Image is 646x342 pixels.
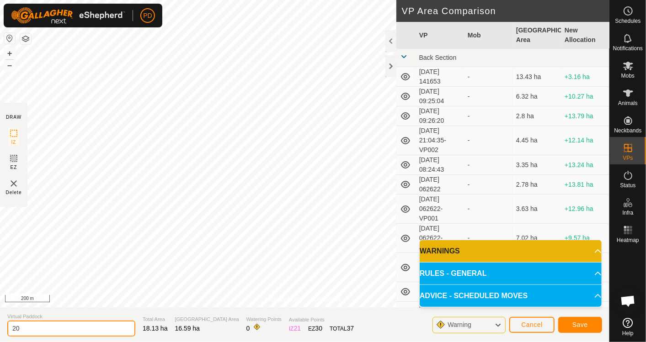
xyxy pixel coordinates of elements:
div: TOTAL [330,324,354,333]
img: VP [8,178,19,189]
span: [GEOGRAPHIC_DATA] Area [175,316,239,323]
a: Help [610,314,646,340]
span: PD [143,11,152,21]
td: 6.32 ha [513,87,561,106]
td: 7.02 ha [513,224,561,253]
td: +9.57 ha [561,224,609,253]
td: [DATE] 141653 [416,67,464,87]
span: Watering Points [246,316,282,323]
div: - [468,111,509,121]
td: [DATE] 09:26:20 [416,106,464,126]
span: Status [620,183,635,188]
p-accordion-header: RULES - GENERAL [420,263,602,284]
span: VPs [623,155,633,161]
p-accordion-header: ADVICE - SCHEDULED MOVES [420,285,602,307]
span: Warning [448,321,471,328]
span: Infra [622,210,633,216]
button: Cancel [509,317,555,333]
td: [DATE] 08:24:43 [416,155,464,175]
td: [DATE] 123006 [416,282,464,302]
span: Delete [6,189,22,196]
span: Virtual Paddock [7,313,135,321]
th: [GEOGRAPHIC_DATA] Area [513,22,561,49]
span: Heatmap [617,237,639,243]
div: DRAW [6,114,21,121]
div: Open chat [614,287,642,315]
span: ADVICE - SCHEDULED MOVES [420,290,528,301]
div: - [468,180,509,189]
span: 30 [315,325,323,332]
button: Reset Map [4,33,15,44]
td: [DATE] 07:45:35 [416,302,464,321]
span: Notifications [613,46,643,51]
div: - [468,204,509,214]
span: Back Section [419,54,457,61]
div: - [468,233,509,243]
button: Save [558,317,602,333]
button: + [4,48,15,59]
span: Help [622,331,634,336]
td: +13.24 ha [561,155,609,175]
span: 16.59 ha [175,325,200,332]
span: 21 [294,325,301,332]
button: Map Layers [20,33,31,44]
span: Total Area [143,316,168,323]
p-accordion-header: WARNINGS [420,240,602,262]
span: 37 [347,325,354,332]
div: - [468,72,509,82]
td: +12.96 ha [561,195,609,224]
span: WARNINGS [420,246,460,257]
td: [DATE] 09:25:04 [416,87,464,106]
td: 2.8 ha [513,106,561,126]
span: Schedules [615,18,641,24]
td: +13.81 ha [561,175,609,195]
div: IZ [289,324,301,333]
td: 2.78 ha [513,175,561,195]
span: Available Points [289,316,354,324]
span: Cancel [521,321,543,328]
th: VP [416,22,464,49]
th: New Allocation [561,22,609,49]
th: Mob [464,22,513,49]
td: +12.14 ha [561,126,609,155]
a: Privacy Policy [268,295,303,304]
div: - [468,92,509,101]
td: [DATE] 062622-VP002 [416,224,464,253]
button: – [4,60,15,71]
div: - [468,136,509,145]
td: 13.43 ha [513,67,561,87]
span: Mobs [621,73,635,79]
td: +13.79 ha [561,106,609,126]
span: Animals [618,100,638,106]
span: 18.13 ha [143,325,168,332]
td: +10.27 ha [561,87,609,106]
div: EZ [308,324,322,333]
div: - [468,160,509,170]
span: EZ [11,164,17,171]
span: Neckbands [614,128,641,133]
td: [DATE] 21:04:35-VP002 [416,126,464,155]
td: +3.16 ha [561,67,609,87]
td: 3.63 ha [513,195,561,224]
td: [DATE] 062622 [416,175,464,195]
td: 4.45 ha [513,126,561,155]
span: IZ [11,139,16,146]
span: Save [572,321,588,328]
td: 3.35 ha [513,155,561,175]
td: [DATE] 062622-VP003 [416,253,464,282]
td: [DATE] 062622-VP001 [416,195,464,224]
img: Gallagher Logo [11,7,125,24]
a: Contact Us [314,295,341,304]
span: 0 [246,325,250,332]
span: RULES - GENERAL [420,268,487,279]
h2: VP Area Comparison [402,5,609,16]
